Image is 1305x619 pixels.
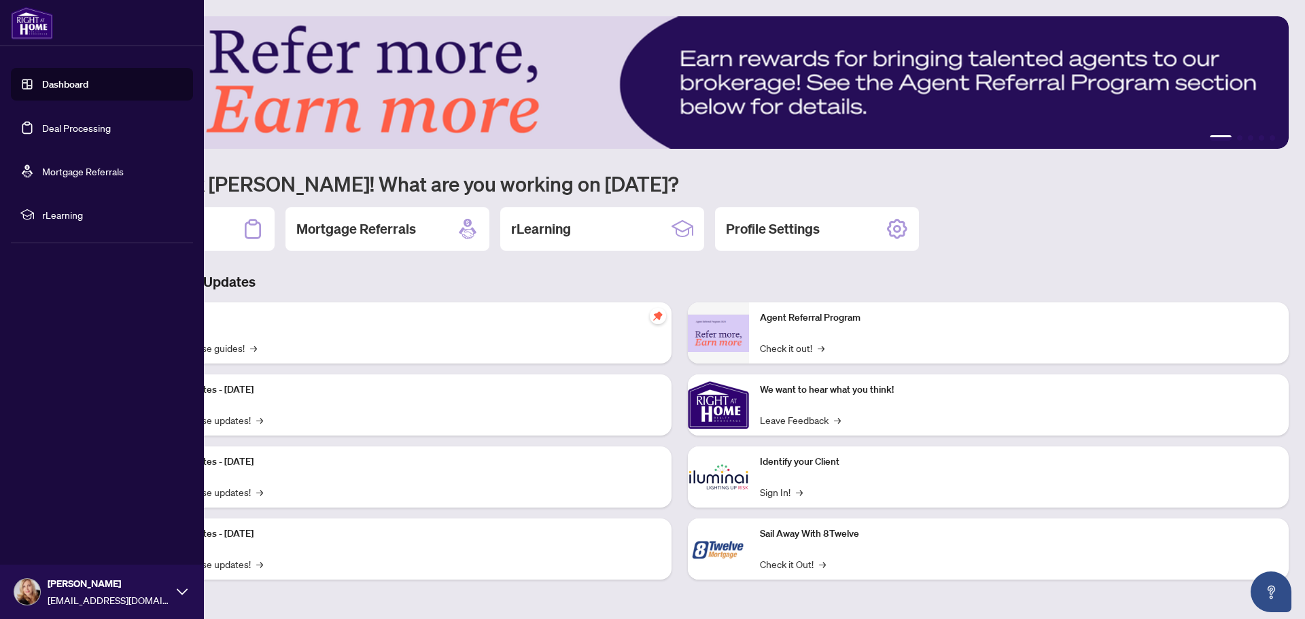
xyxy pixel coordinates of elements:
h3: Brokerage & Industry Updates [71,272,1289,291]
button: 3 [1248,135,1253,141]
button: Open asap [1251,571,1291,612]
a: Mortgage Referrals [42,165,124,177]
button: 5 [1270,135,1275,141]
a: Check it out!→ [760,340,824,355]
span: → [796,484,803,499]
img: We want to hear what you think! [688,374,749,436]
p: Agent Referral Program [760,311,1278,325]
h2: Mortgage Referrals [296,219,416,238]
span: rLearning [42,207,184,222]
a: Dashboard [42,78,88,90]
p: We want to hear what you think! [760,383,1278,397]
button: 1 [1210,135,1232,141]
h2: rLearning [511,219,571,238]
span: pushpin [650,308,666,324]
img: Profile Icon [14,579,40,605]
span: → [256,484,263,499]
a: Leave Feedback→ [760,412,841,427]
span: [PERSON_NAME] [48,576,170,591]
h2: Profile Settings [726,219,820,238]
p: Self-Help [143,311,661,325]
button: 4 [1259,135,1264,141]
img: Slide 0 [71,16,1289,149]
span: → [256,556,263,571]
button: 2 [1237,135,1242,141]
img: Sail Away With 8Twelve [688,518,749,580]
span: → [818,340,824,355]
span: → [250,340,257,355]
img: Agent Referral Program [688,315,749,352]
h1: Welcome back [PERSON_NAME]! What are you working on [DATE]? [71,171,1289,196]
a: Deal Processing [42,122,111,134]
span: → [834,412,841,427]
p: Identify your Client [760,455,1278,470]
p: Platform Updates - [DATE] [143,527,661,542]
img: logo [11,7,53,39]
span: → [256,412,263,427]
p: Sail Away With 8Twelve [760,527,1278,542]
span: → [819,556,826,571]
p: Platform Updates - [DATE] [143,455,661,470]
a: Sign In!→ [760,484,803,499]
span: [EMAIL_ADDRESS][DOMAIN_NAME] [48,593,170,607]
img: Identify your Client [688,446,749,508]
a: Check it Out!→ [760,556,826,571]
p: Platform Updates - [DATE] [143,383,661,397]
